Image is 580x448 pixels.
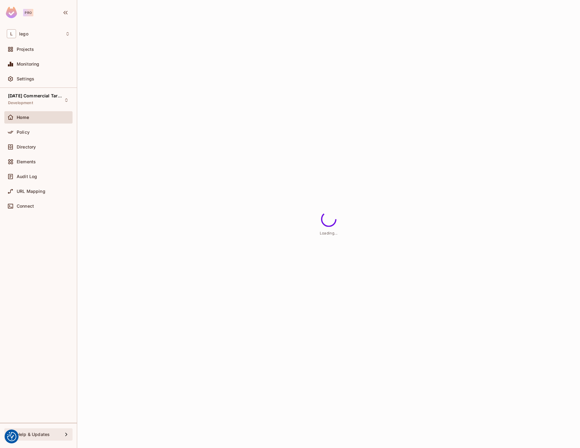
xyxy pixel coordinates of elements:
span: Home [17,115,29,120]
span: Audit Log [17,174,37,179]
span: Elements [17,159,36,164]
span: Projects [17,47,34,52]
span: Connect [17,204,34,209]
span: L [7,29,16,38]
button: Consent Preferences [7,432,16,441]
img: Revisit consent button [7,432,16,441]
img: SReyMgAAAABJRU5ErkJggg== [6,7,17,18]
div: Pro [23,9,33,16]
span: Help & Updates [17,432,50,437]
span: [DATE] Commercial Target Management [8,93,64,98]
span: Workspace: lego [19,31,28,36]
span: Loading... [320,231,338,235]
span: Directory [17,145,36,149]
span: Policy [17,130,30,135]
span: Development [8,100,33,105]
span: Settings [17,76,34,81]
span: Monitoring [17,62,40,67]
span: URL Mapping [17,189,45,194]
